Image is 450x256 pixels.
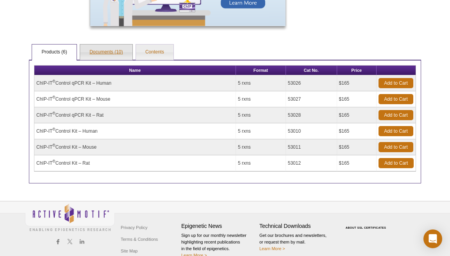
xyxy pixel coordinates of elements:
[379,110,413,120] a: Add to Cart
[52,95,55,100] sup: ®
[259,232,334,252] p: Get our brochures and newsletters, or request them by mail.
[337,123,377,139] td: $165
[236,91,286,107] td: 5 rxns
[337,75,377,91] td: $165
[34,155,236,171] td: ChIP-IT Control Kit – Rat
[337,91,377,107] td: $165
[52,79,55,84] sup: ®
[337,107,377,123] td: $165
[52,159,55,164] sup: ®
[286,66,337,75] th: Cat No.
[34,107,236,123] td: ChIP-IT Control qPCR Kit – Rat
[346,226,386,229] a: ABOUT SSL CERTIFICATES
[379,126,413,136] a: Add to Cart
[423,229,442,248] div: Open Intercom Messenger
[34,66,236,75] th: Name
[236,66,286,75] th: Format
[236,123,286,139] td: 5 rxns
[337,155,377,171] td: $165
[25,201,115,233] img: Active Motif,
[337,66,377,75] th: Price
[34,75,236,91] td: ChIP-IT Control qPCR Kit – Human
[337,215,396,232] table: Click to Verify - This site chose Symantec SSL for secure e-commerce and confidential communicati...
[259,223,334,229] h4: Technical Downloads
[286,123,337,139] td: 53010
[236,139,286,155] td: 5 rxns
[136,44,173,60] a: Contents
[236,155,286,171] td: 5 rxns
[34,91,236,107] td: ChIP-IT Control qPCR Kit – Mouse
[80,44,132,60] a: Documents (10)
[52,143,55,148] sup: ®
[379,158,414,168] a: Add to Cart
[236,75,286,91] td: 5 rxns
[181,223,255,229] h4: Epigenetic News
[259,246,285,251] a: Learn More >
[52,127,55,132] sup: ®
[286,155,337,171] td: 53012
[286,75,337,91] td: 53026
[286,139,337,155] td: 53011
[286,107,337,123] td: 53028
[52,111,55,116] sup: ®
[34,123,236,139] td: ChIP-IT Control Kit – Human
[379,142,413,152] a: Add to Cart
[236,107,286,123] td: 5 rxns
[337,139,377,155] td: $165
[34,139,236,155] td: ChIP-IT Control Kit – Mouse
[119,222,149,233] a: Privacy Policy
[379,78,413,88] a: Add to Cart
[379,94,413,104] a: Add to Cart
[119,233,160,245] a: Terms & Conditions
[32,44,76,60] a: Products (6)
[286,91,337,107] td: 53027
